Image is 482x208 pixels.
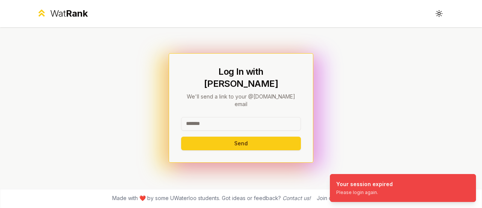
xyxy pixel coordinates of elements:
[181,93,301,108] p: We'll send a link to your @[DOMAIN_NAME] email
[181,66,301,90] h1: Log In with [PERSON_NAME]
[36,8,88,20] a: WatRank
[282,195,311,201] a: Contact us!
[317,194,358,202] div: Join our discord!
[336,180,393,188] div: Your session expired
[50,8,88,20] div: Wat
[66,8,88,19] span: Rank
[336,190,393,196] div: Please login again.
[181,137,301,150] button: Send
[112,194,311,202] span: Made with ❤️ by some UWaterloo students. Got ideas or feedback?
